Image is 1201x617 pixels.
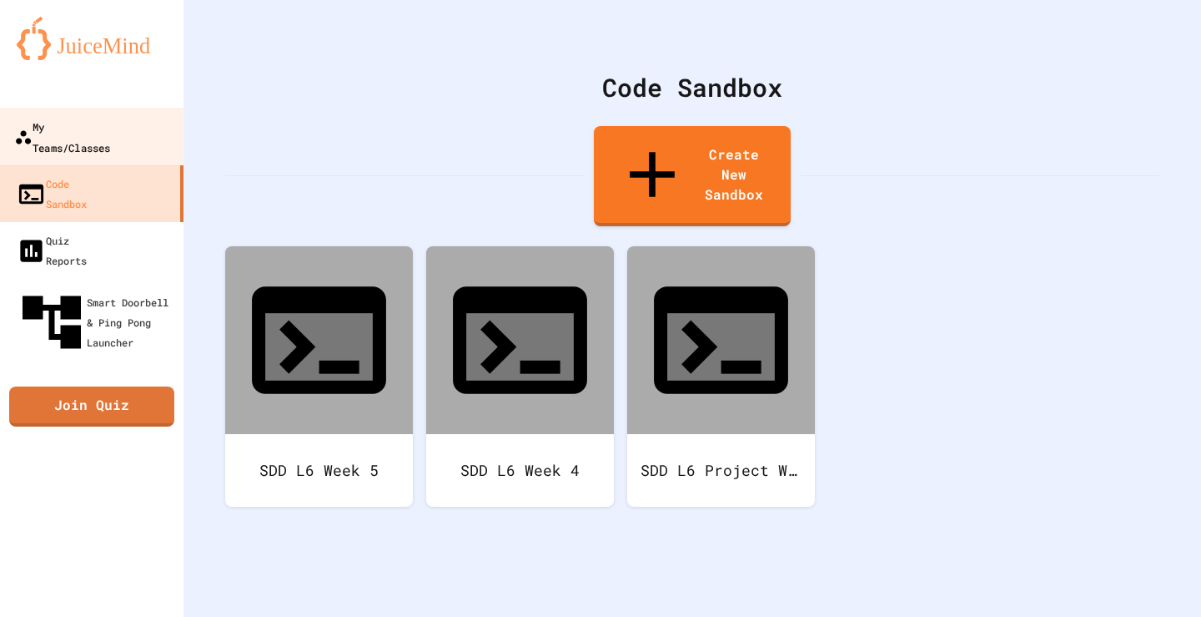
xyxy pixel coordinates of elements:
[225,68,1159,106] div: Code Sandbox
[9,387,174,427] a: Join Quiz
[627,434,815,507] div: SDD L6 Project Week 3
[627,246,815,507] a: SDD L6 Project Week 3
[14,116,110,157] div: My Teams/Classes
[17,174,87,214] div: Code Sandbox
[426,246,614,507] a: SDD L6 Week 4
[426,434,614,507] div: SDD L6 Week 4
[225,434,413,507] div: SDD L6 Week 5
[225,246,413,507] a: SDD L6 Week 5
[17,17,167,60] img: logo-orange.svg
[594,126,791,226] a: Create New Sandbox
[17,287,177,357] div: Smart Doorbell & Ping Pong Launcher
[17,230,87,271] div: Quiz Reports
